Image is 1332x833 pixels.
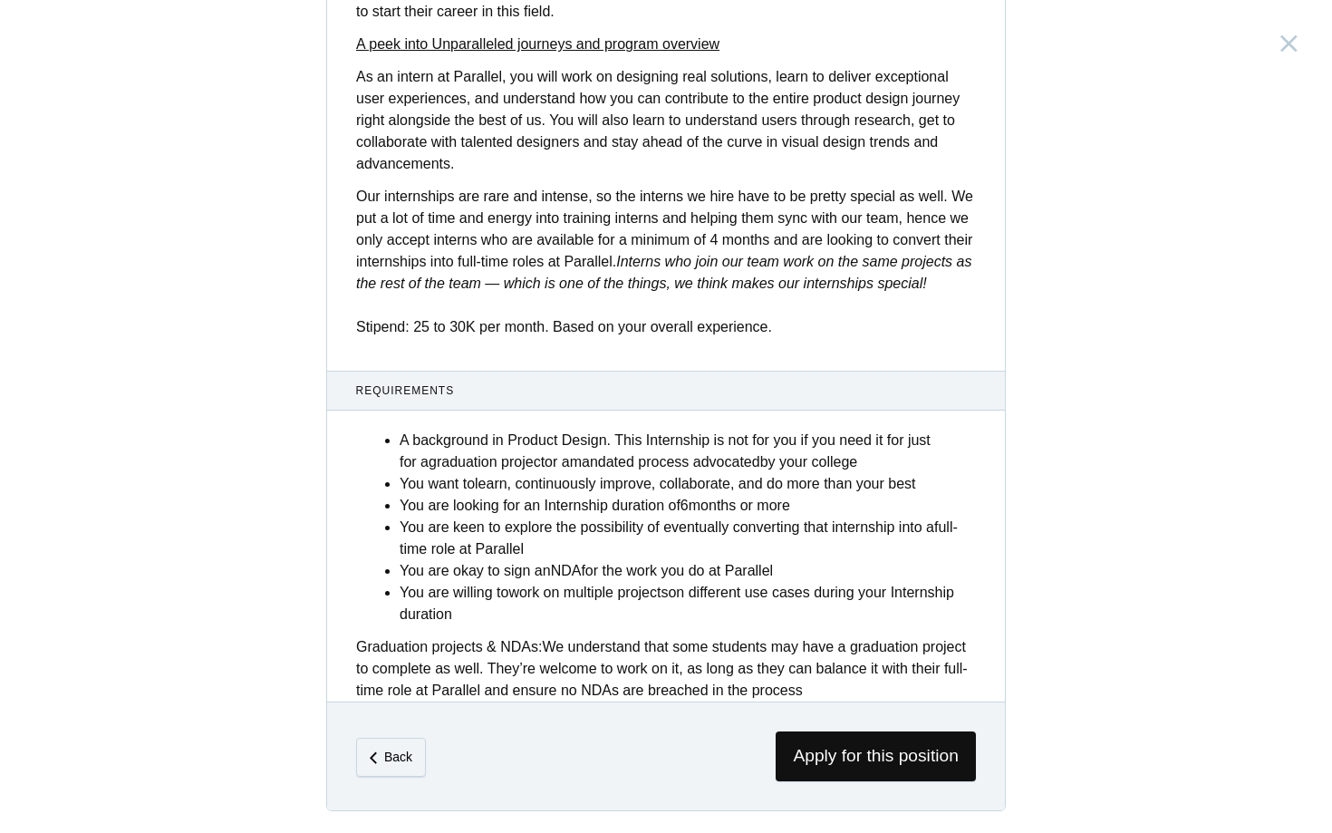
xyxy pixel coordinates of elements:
[400,495,976,517] li: You are looking for an Internship duration of
[429,454,545,470] strong: graduation project
[551,563,582,578] strong: NDA
[356,319,405,334] strong: Stipend
[356,639,542,654] strong: Graduation projects & NDAs:
[400,560,976,582] li: You are okay to sign an for the work you do at Parallel
[689,498,790,513] strong: months or more
[680,498,689,513] strong: 6
[356,186,976,338] p: Our internships are rare and intense, so the interns we hire have to be pretty special as well. W...
[638,454,759,470] strong: process advocated
[356,36,719,52] a: A peek into Unparalleled journeys and program overview
[356,383,977,399] span: Requirements
[356,636,976,702] div: We understand that some students may have a graduation project to complete as well. They’re welco...
[508,585,668,600] strong: work on multiple projects
[400,430,976,473] li: A background in Product Design. This Internship is not for you if you need it for just for a or a...
[400,582,976,625] li: You are willing to on different use cases during your Internship duration
[356,254,971,291] em: Interns who join our team work on the same projects as the rest of the team — which is one of the...
[570,454,634,470] strong: mandated
[384,750,412,764] em: Back
[550,4,554,19] strong: .
[776,731,976,781] span: Apply for this position
[356,66,976,175] p: As an intern at Parallel, you will work on designing real solutions, learn to deliver exceptional...
[400,517,976,560] li: You are keen to explore the possibility of eventually converting that internship into a
[400,473,976,495] li: You want to
[475,476,916,491] strong: learn, continuously improve, collaborate, and do more than your best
